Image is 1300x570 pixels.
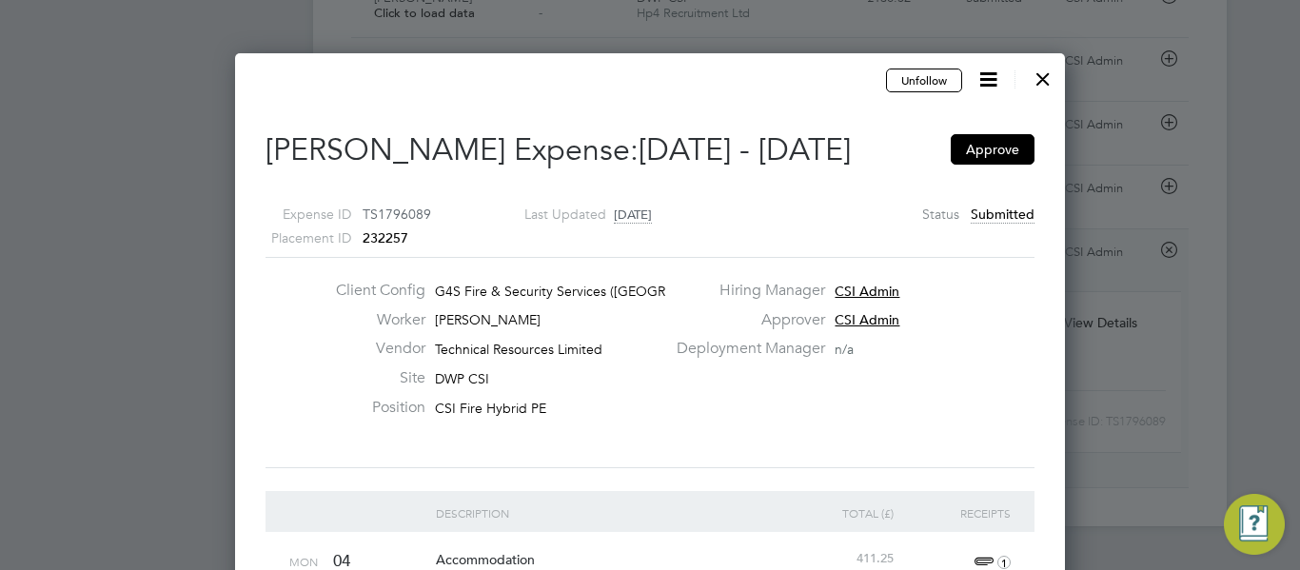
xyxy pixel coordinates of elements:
[835,341,854,358] span: n/a
[997,556,1011,569] i: 1
[922,203,959,226] label: Status
[781,491,898,535] div: Total (£)
[321,339,425,359] label: Vendor
[665,339,825,359] label: Deployment Manager
[435,400,546,417] span: CSI Fire Hybrid PE
[639,131,851,168] span: [DATE] - [DATE]
[898,491,1015,535] div: Receipts
[971,206,1034,224] span: Submitted
[886,69,962,93] button: Unfollow
[266,130,1034,170] h2: [PERSON_NAME] Expense:
[321,281,425,301] label: Client Config
[497,203,606,226] label: Last Updated
[436,551,535,568] span: Accommodation
[363,229,408,246] span: 232257
[857,550,894,566] span: 411.25
[951,134,1034,165] button: Approve
[363,206,431,223] span: TS1796089
[435,311,541,328] span: [PERSON_NAME]
[435,341,602,358] span: Technical Resources Limited
[435,283,781,300] span: G4S Fire & Security Services ([GEOGRAPHIC_DATA]) Li…
[321,368,425,388] label: Site
[835,311,899,328] span: CSI Admin
[242,203,351,226] label: Expense ID
[665,281,825,301] label: Hiring Manager
[431,491,782,535] div: Description
[321,398,425,418] label: Position
[289,554,318,569] span: Mon
[321,310,425,330] label: Worker
[435,370,489,387] span: DWP CSI
[242,226,351,250] label: Placement ID
[835,283,899,300] span: CSI Admin
[1224,494,1285,555] button: Engage Resource Center
[665,310,825,330] label: Approver
[614,206,652,224] span: [DATE]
